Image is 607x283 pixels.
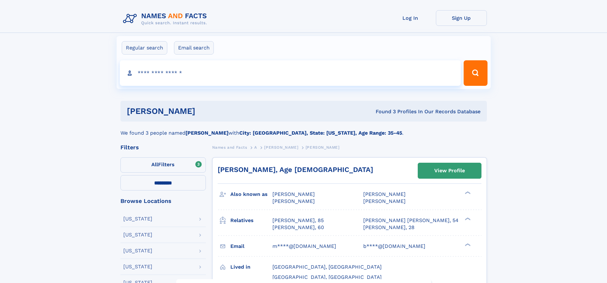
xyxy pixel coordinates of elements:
[230,215,272,226] h3: Relatives
[272,224,324,231] a: [PERSON_NAME], 60
[174,41,214,55] label: Email search
[230,189,272,200] h3: Also known as
[463,191,471,195] div: ❯
[123,216,152,221] div: [US_STATE]
[127,107,285,115] h1: [PERSON_NAME]
[306,145,340,150] span: [PERSON_NAME]
[254,145,257,150] span: A
[463,242,471,247] div: ❯
[122,41,167,55] label: Regular search
[120,122,487,137] div: We found 3 people named with .
[212,143,247,151] a: Names and Facts
[272,191,315,197] span: [PERSON_NAME]
[434,163,465,178] div: View Profile
[120,145,206,150] div: Filters
[272,264,382,270] span: [GEOGRAPHIC_DATA], [GEOGRAPHIC_DATA]
[230,241,272,252] h3: Email
[123,232,152,237] div: [US_STATE]
[363,217,459,224] a: [PERSON_NAME] [PERSON_NAME], 54
[264,145,298,150] span: [PERSON_NAME]
[285,108,481,115] div: Found 3 Profiles In Our Records Database
[218,166,373,174] a: [PERSON_NAME], Age [DEMOGRAPHIC_DATA]
[120,198,206,204] div: Browse Locations
[239,130,402,136] b: City: [GEOGRAPHIC_DATA], State: [US_STATE], Age Range: 35-45
[254,143,257,151] a: A
[385,10,436,26] a: Log In
[123,248,152,253] div: [US_STATE]
[363,224,415,231] a: [PERSON_NAME], 28
[418,163,481,178] a: View Profile
[151,161,158,168] span: All
[463,217,471,221] div: ❯
[264,143,298,151] a: [PERSON_NAME]
[272,217,324,224] a: [PERSON_NAME], 85
[120,10,212,27] img: Logo Names and Facts
[363,198,406,204] span: [PERSON_NAME]
[123,264,152,269] div: [US_STATE]
[363,191,406,197] span: [PERSON_NAME]
[185,130,228,136] b: [PERSON_NAME]
[464,60,487,86] button: Search Button
[436,10,487,26] a: Sign Up
[230,262,272,272] h3: Lived in
[120,60,461,86] input: search input
[272,274,382,280] span: [GEOGRAPHIC_DATA], [GEOGRAPHIC_DATA]
[272,198,315,204] span: [PERSON_NAME]
[120,157,206,173] label: Filters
